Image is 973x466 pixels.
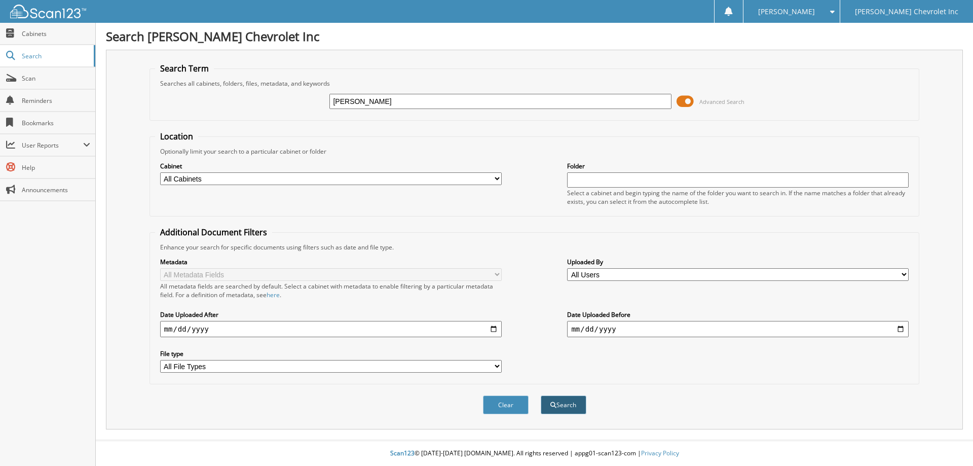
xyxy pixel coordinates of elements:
[483,396,529,414] button: Clear
[10,5,86,18] img: scan123-logo-white.svg
[155,227,272,238] legend: Additional Document Filters
[155,147,914,156] div: Optionally limit your search to a particular cabinet or folder
[155,131,198,142] legend: Location
[22,163,90,172] span: Help
[160,258,502,266] label: Metadata
[567,321,909,337] input: end
[160,310,502,319] label: Date Uploaded After
[96,441,973,466] div: © [DATE]-[DATE] [DOMAIN_NAME]. All rights reserved | appg01-scan123-com |
[22,96,90,105] span: Reminders
[541,396,586,414] button: Search
[22,119,90,127] span: Bookmarks
[160,321,502,337] input: start
[155,79,914,88] div: Searches all cabinets, folders, files, metadata, and keywords
[390,449,415,457] span: Scan123
[22,186,90,194] span: Announcements
[758,9,815,15] span: [PERSON_NAME]
[22,74,90,83] span: Scan
[160,349,502,358] label: File type
[567,189,909,206] div: Select a cabinet and begin typing the name of the folder you want to search in. If the name match...
[22,29,90,38] span: Cabinets
[641,449,679,457] a: Privacy Policy
[160,162,502,170] label: Cabinet
[567,310,909,319] label: Date Uploaded Before
[160,282,502,299] div: All metadata fields are searched by default. Select a cabinet with metadata to enable filtering b...
[699,98,744,105] span: Advanced Search
[567,162,909,170] label: Folder
[922,417,973,466] iframe: Chat Widget
[855,9,958,15] span: [PERSON_NAME] Chevrolet Inc
[22,52,89,60] span: Search
[155,63,214,74] legend: Search Term
[106,28,963,45] h1: Search [PERSON_NAME] Chevrolet Inc
[22,141,83,150] span: User Reports
[155,243,914,252] div: Enhance your search for specific documents using filters such as date and file type.
[567,258,909,266] label: Uploaded By
[267,291,280,299] a: here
